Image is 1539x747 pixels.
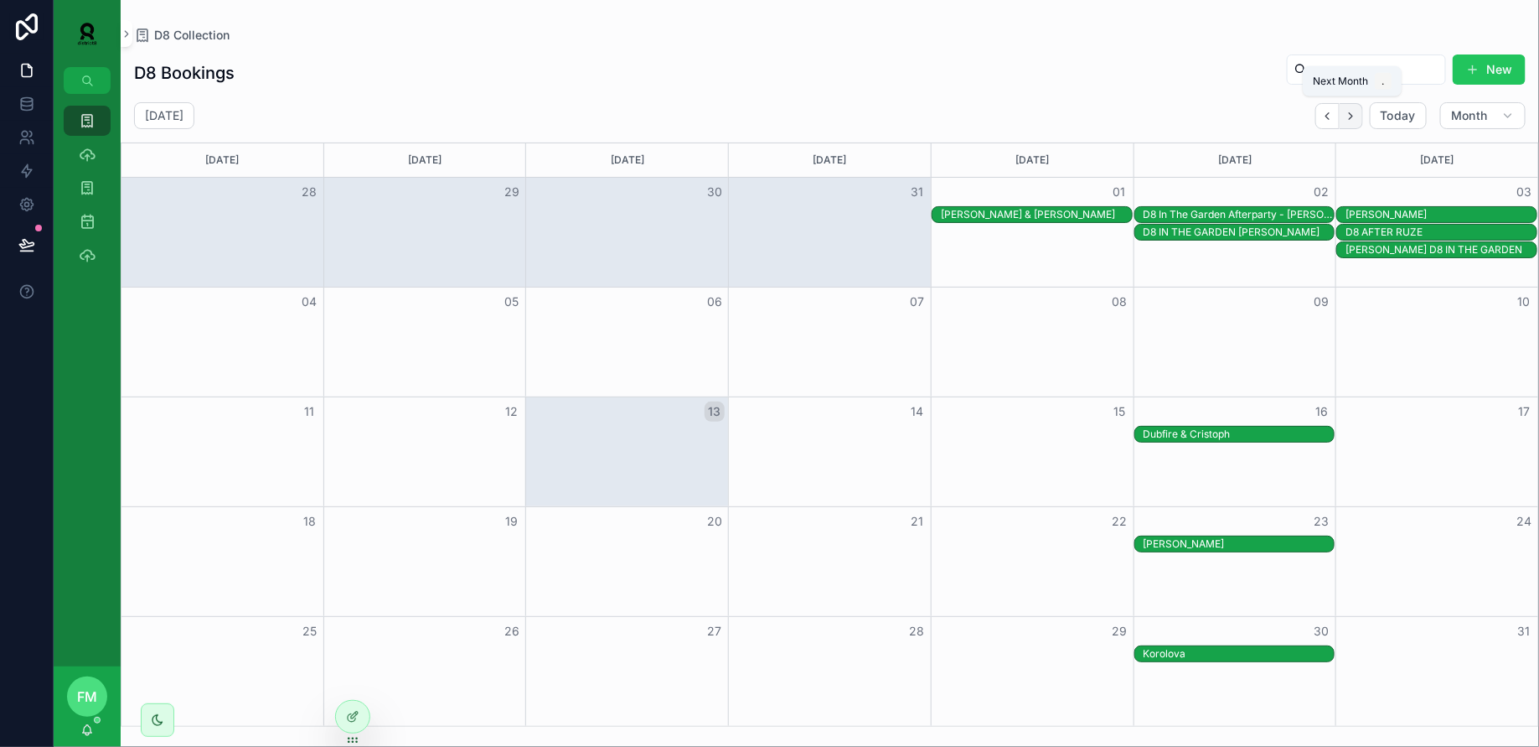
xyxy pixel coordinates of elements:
div: [PERSON_NAME] [1345,208,1536,221]
button: 29 [1109,621,1129,641]
button: 13 [705,402,725,422]
span: FM [77,687,97,707]
div: FISHER D8 IN THE GARDEN [1345,242,1536,257]
button: 11 [300,402,320,422]
button: 03 [1514,182,1534,202]
button: 16 [1311,402,1331,422]
button: 06 [705,292,725,312]
div: D8 In The Garden Afterparty - Chloe Caillet [1144,207,1335,222]
button: 19 [502,511,522,532]
div: [PERSON_NAME] & [PERSON_NAME] [941,208,1132,221]
div: Dubfire & Cristoph [1144,427,1335,442]
div: [DATE] [327,143,524,177]
button: 30 [705,182,725,202]
button: 25 [300,621,320,641]
button: 17 [1514,402,1534,422]
div: Kevin & Perry [941,207,1132,222]
button: 14 [906,402,927,422]
div: [DATE] [731,143,928,177]
button: 08 [1109,292,1129,312]
button: 02 [1311,182,1331,202]
span: . [1376,75,1390,88]
button: New [1453,54,1526,85]
button: 05 [502,292,522,312]
span: D8 Collection [154,27,230,44]
div: [DATE] [124,143,321,177]
h2: [DATE] [145,107,183,124]
button: Month [1440,102,1526,129]
button: 31 [906,182,927,202]
img: App logo [67,20,107,47]
button: 21 [906,511,927,532]
div: Dubfire & Cristoph [1144,428,1335,441]
button: 28 [906,621,927,641]
div: [DATE] [934,143,1131,177]
div: D8 IN THE GARDEN [PERSON_NAME] [1144,226,1335,239]
div: Month View [121,143,1539,727]
div: scrollable content [54,94,121,292]
div: [PERSON_NAME] [1144,537,1335,551]
div: [DATE] [529,143,726,177]
button: 30 [1311,621,1331,641]
div: D8 In The Garden Afterparty - [PERSON_NAME] [1144,208,1335,221]
button: 22 [1109,511,1129,532]
button: 31 [1514,621,1534,641]
a: D8 Collection [134,27,230,44]
div: Korolova [1144,647,1335,661]
button: 07 [906,292,927,312]
button: 27 [705,621,725,641]
button: 28 [300,182,320,202]
button: 20 [705,511,725,532]
button: Today [1370,102,1428,129]
button: 10 [1514,292,1534,312]
div: D8 IN THE GARDEN CHRIS STUSSY [1144,225,1335,240]
button: 23 [1311,511,1331,532]
button: Next [1340,103,1363,129]
div: Jay Lumen [1144,537,1335,552]
span: Today [1381,108,1417,123]
button: 15 [1109,402,1129,422]
h1: D8 Bookings [134,61,235,85]
button: 04 [300,292,320,312]
button: 24 [1514,511,1534,532]
button: 18 [300,511,320,532]
div: [PERSON_NAME] D8 IN THE GARDEN [1345,243,1536,257]
div: [DATE] [1137,143,1334,177]
div: D8 AFTER RUZE [1345,226,1536,239]
button: 12 [502,402,522,422]
span: Month [1451,108,1488,123]
div: NIC FANCULLI [1345,207,1536,222]
button: Back [1315,103,1340,129]
div: Korolova [1144,646,1335,661]
button: 26 [502,621,522,641]
button: 09 [1311,292,1331,312]
span: Next Month [1313,75,1368,88]
button: 29 [502,182,522,202]
div: [DATE] [1339,143,1536,177]
div: D8 AFTER RUZE [1345,225,1536,240]
button: 01 [1109,182,1129,202]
